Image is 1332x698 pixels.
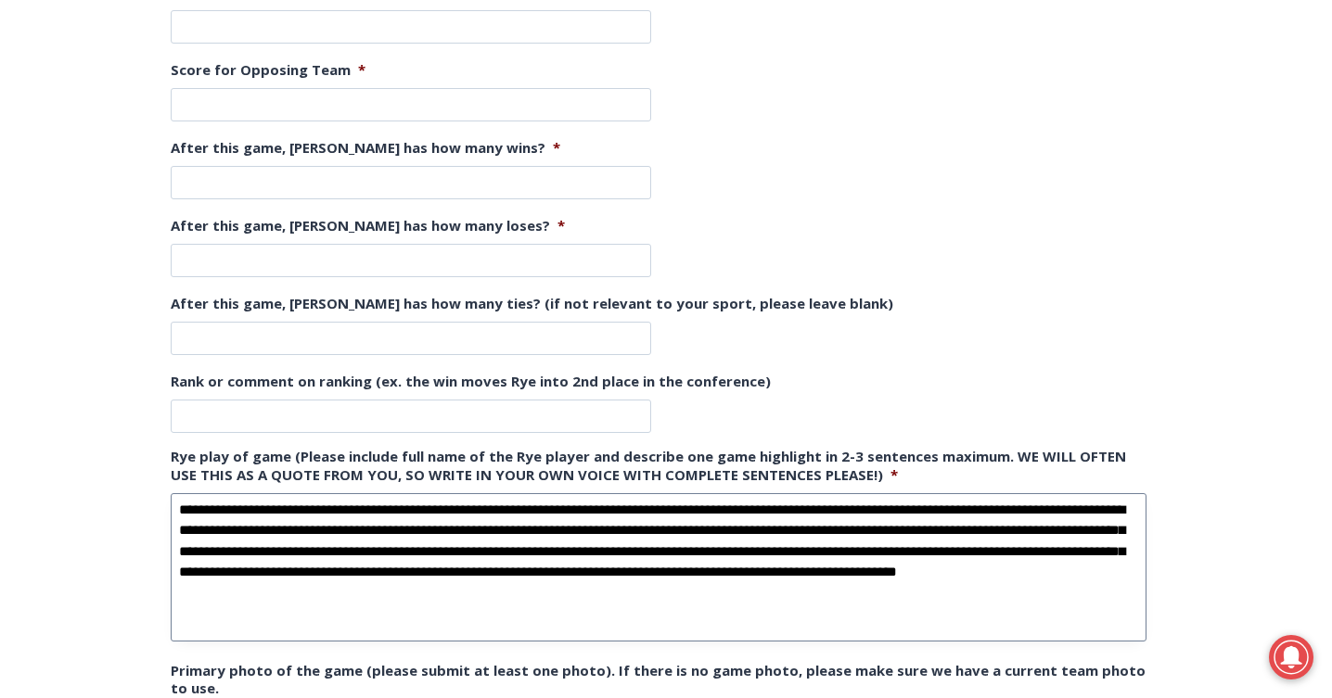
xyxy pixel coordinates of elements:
[171,295,893,313] label: After this game, [PERSON_NAME] has how many ties? (if not relevant to your sport, please leave bl...
[171,448,1146,484] label: Rye play of game (Please include full name of the Rye player and describe one game highlight in 2...
[171,139,560,158] label: After this game, [PERSON_NAME] has how many wins?
[485,184,860,226] span: Intern @ [DOMAIN_NAME]
[171,61,365,80] label: Score for Opposing Team
[446,180,899,231] a: Intern @ [DOMAIN_NAME]
[171,373,771,391] label: Rank or comment on ranking (ex. the win moves Rye into 2nd place in the conference)
[468,1,877,180] div: "At the 10am stand-up meeting, each intern gets a chance to take [PERSON_NAME] and the other inte...
[171,662,1146,698] label: Primary photo of the game (please submit at least one photo). If there is no game photo, please m...
[171,217,565,235] label: After this game, [PERSON_NAME] has how many loses?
